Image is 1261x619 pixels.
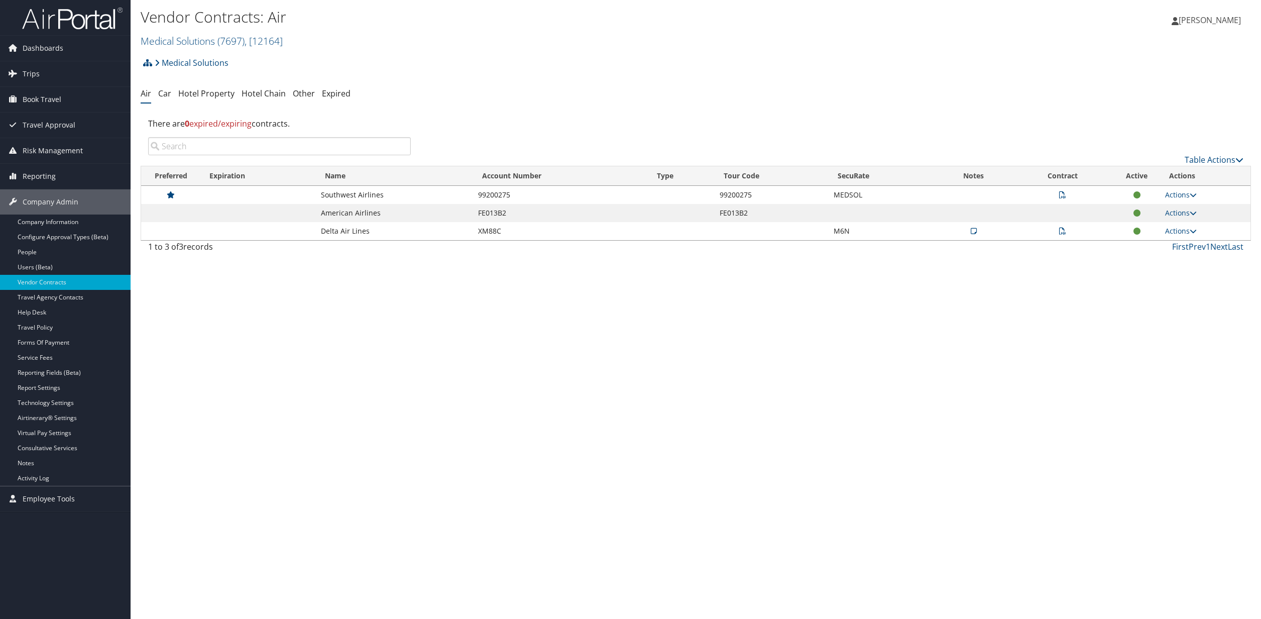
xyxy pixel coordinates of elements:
[23,36,63,61] span: Dashboards
[293,88,315,99] a: Other
[1165,208,1197,218] a: Actions
[141,7,881,28] h1: Vendor Contracts: Air
[1012,166,1113,186] th: Contract: activate to sort column ascending
[1172,241,1189,252] a: First
[1210,241,1228,252] a: Next
[23,138,83,163] span: Risk Management
[1160,166,1250,186] th: Actions
[829,222,935,240] td: M6N
[316,222,473,240] td: Delta Air Lines
[322,88,351,99] a: Expired
[217,34,245,48] span: ( 7697 )
[715,204,829,222] td: FE013B2
[473,222,648,240] td: XM88C
[23,189,78,215] span: Company Admin
[185,118,252,129] span: expired/expiring
[715,166,829,186] th: Tour Code: activate to sort column ascending
[158,88,171,99] a: Car
[23,113,75,138] span: Travel Approval
[473,186,648,204] td: 99200275
[1165,190,1197,199] a: Actions
[200,166,316,186] th: Expiration: activate to sort column ascending
[829,186,935,204] td: MEDSOL
[23,61,40,86] span: Trips
[23,87,61,112] span: Book Travel
[648,166,715,186] th: Type: activate to sort column ascending
[141,166,200,186] th: Preferred: activate to sort column ascending
[829,166,935,186] th: SecuRate: activate to sort column ascending
[148,137,411,155] input: Search
[316,204,473,222] td: American Airlines
[245,34,283,48] span: , [ 12164 ]
[141,34,283,48] a: Medical Solutions
[242,88,286,99] a: Hotel Chain
[1189,241,1206,252] a: Prev
[1206,241,1210,252] a: 1
[141,88,151,99] a: Air
[473,166,648,186] th: Account Number: activate to sort column ascending
[179,241,183,252] span: 3
[22,7,123,30] img: airportal-logo.png
[178,88,235,99] a: Hotel Property
[1113,166,1160,186] th: Active: activate to sort column ascending
[1165,226,1197,236] a: Actions
[155,53,228,73] a: Medical Solutions
[1228,241,1243,252] a: Last
[473,204,648,222] td: FE013B2
[148,241,411,258] div: 1 to 3 of records
[185,118,189,129] strong: 0
[316,186,473,204] td: Southwest Airlines
[23,486,75,511] span: Employee Tools
[1179,15,1241,26] span: [PERSON_NAME]
[316,166,473,186] th: Name: activate to sort column ascending
[141,110,1251,137] div: There are contracts.
[715,186,829,204] td: 99200275
[1172,5,1251,35] a: [PERSON_NAME]
[1185,154,1243,165] a: Table Actions
[935,166,1012,186] th: Notes: activate to sort column ascending
[23,164,56,189] span: Reporting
